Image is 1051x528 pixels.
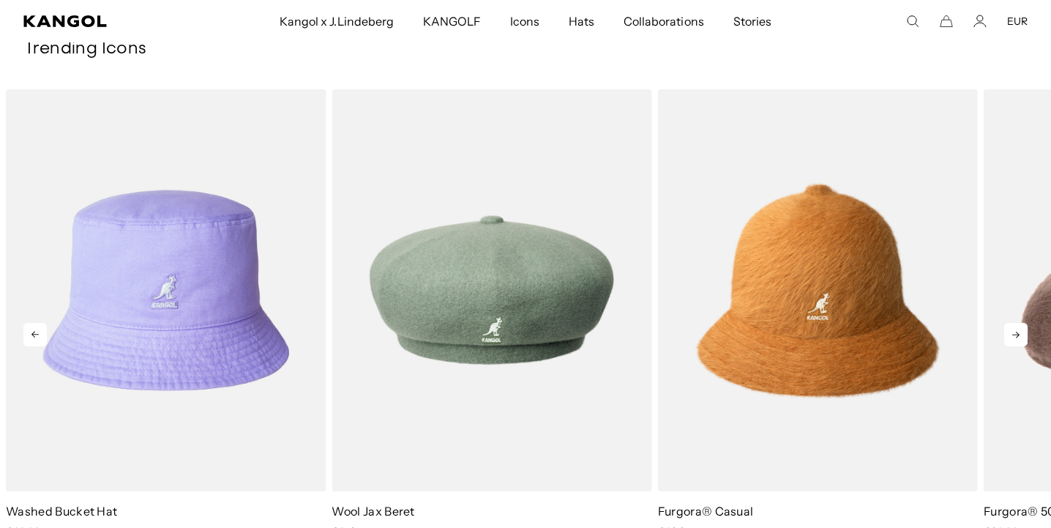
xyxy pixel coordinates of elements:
[658,504,754,518] a: Furgora® Casual
[332,504,414,518] a: Wool Jax Beret
[23,38,1028,60] h3: Trending Icons
[23,15,184,27] a: Kangol
[973,15,987,28] a: Account
[658,89,978,491] img: Furgora® Casual
[940,15,953,28] button: Cart
[6,504,117,518] a: Washed Bucket Hat
[332,89,651,491] img: Wool Jax Beret
[6,89,326,491] img: Washed Bucket Hat
[1007,15,1028,28] button: EUR
[906,15,919,28] summary: Search here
